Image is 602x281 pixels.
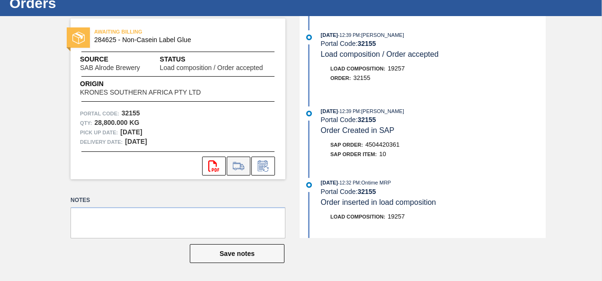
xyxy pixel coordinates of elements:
[251,157,275,176] div: Inform order change
[80,118,92,128] span: Qty :
[120,128,142,136] strong: [DATE]
[306,182,312,188] img: atual
[321,198,436,206] span: Order inserted in load composition
[388,65,405,72] span: 19257
[360,32,404,38] span: : [PERSON_NAME]
[388,213,405,220] span: 19257
[357,40,376,47] strong: 32155
[321,50,439,58] span: Load composition / Order accepted
[353,74,370,81] span: 32155
[80,54,160,64] span: Source
[321,32,338,38] span: [DATE]
[338,180,360,185] span: - 12:32 PM
[321,180,338,185] span: [DATE]
[321,126,395,134] span: Order Created in SAP
[360,108,404,114] span: : [PERSON_NAME]
[125,138,147,145] strong: [DATE]
[338,33,360,38] span: - 12:39 PM
[306,111,312,116] img: atual
[72,32,85,44] img: status
[338,109,360,114] span: - 12:39 PM
[160,64,263,71] span: Load composition / Order accepted
[160,54,276,64] span: Status
[330,142,363,148] span: SAP Order:
[80,137,123,147] span: Delivery Date:
[80,128,118,137] span: Pick up Date:
[330,66,385,71] span: Load Composition :
[365,141,399,148] span: 4504420361
[321,40,546,47] div: Portal Code:
[330,151,377,157] span: SAP Order Item:
[357,116,376,123] strong: 32155
[321,188,546,195] div: Portal Code:
[80,109,119,118] span: Portal Code:
[330,214,385,220] span: Load Composition :
[94,27,227,36] span: AWAITING BILLING
[94,36,266,44] span: 284625 - Non-Casein Label Glue
[80,89,201,96] span: KRONES SOUTHERN AFRICA PTY LTD
[321,116,546,123] div: Portal Code:
[357,188,376,195] strong: 32155
[190,244,284,263] button: Save notes
[122,109,140,117] strong: 32155
[71,193,285,207] label: Notes
[80,79,224,89] span: Origin
[306,35,312,40] img: atual
[80,64,140,71] span: SAB Alrode Brewery
[202,157,226,176] div: Open PDF file
[94,119,139,126] strong: 28,800.000 KG
[379,150,386,158] span: 10
[321,108,338,114] span: [DATE]
[360,180,391,185] span: : Ontime MRP
[227,157,250,176] div: Go to Load Composition
[330,75,351,81] span: Order :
